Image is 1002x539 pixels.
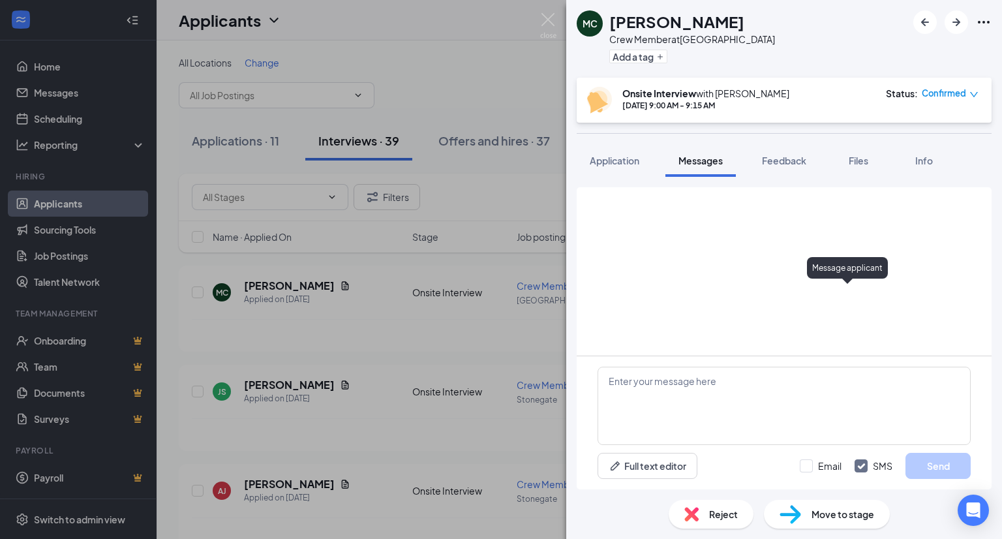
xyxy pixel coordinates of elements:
span: Messages [678,155,723,166]
svg: ArrowLeftNew [917,14,933,30]
div: Crew Member at [GEOGRAPHIC_DATA] [609,33,775,46]
svg: Pen [609,459,622,472]
svg: Ellipses [976,14,992,30]
span: Confirmed [922,87,966,100]
span: Reject [709,507,738,521]
h1: [PERSON_NAME] [609,10,744,33]
div: Status : [886,87,918,100]
button: Full text editorPen [598,453,697,479]
button: PlusAdd a tag [609,50,667,63]
svg: Plus [656,53,664,61]
div: [DATE] 9:00 AM - 9:15 AM [622,100,789,111]
svg: ArrowRight [949,14,964,30]
div: MC [583,17,598,30]
b: Onsite Interview [622,87,696,99]
div: Open Intercom Messenger [958,495,989,526]
span: Feedback [762,155,806,166]
button: ArrowLeftNew [913,10,937,34]
button: ArrowRight [945,10,968,34]
span: down [969,90,979,99]
button: Send [905,453,971,479]
span: Move to stage [812,507,874,521]
span: Application [590,155,639,166]
span: Files [849,155,868,166]
div: with [PERSON_NAME] [622,87,789,100]
span: Info [915,155,933,166]
div: Message applicant [807,257,888,279]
